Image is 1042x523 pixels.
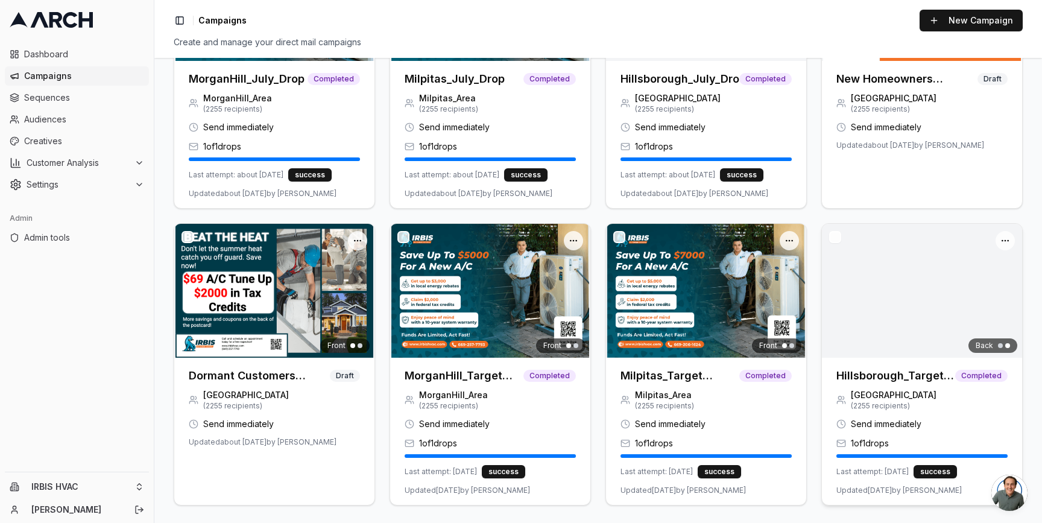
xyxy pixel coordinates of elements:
span: 1 of 1 drops [419,437,457,449]
div: success [698,465,741,478]
img: Front creative for MorganHill_Target (Copy) [390,224,590,357]
span: Send immediately [851,418,921,430]
span: Draft [977,73,1008,85]
span: ( 2255 recipients) [203,104,272,114]
span: Completed [523,73,576,85]
span: Completed [523,370,576,382]
span: 1 of 1 drops [635,141,673,153]
span: 1 of 1 drops [203,141,241,153]
span: ( 2255 recipients) [635,401,694,411]
div: success [504,168,548,182]
div: Create and manage your direct mail campaigns [174,36,1023,48]
span: Dashboard [24,48,144,60]
span: Front [759,341,777,350]
span: Send immediately [419,418,490,430]
span: Send immediately [203,418,274,430]
nav: breadcrumb [198,14,247,27]
span: Updated about [DATE] by [PERSON_NAME] [189,189,336,198]
div: success [482,465,525,478]
span: Send immediately [635,418,706,430]
h3: Dormant Customers (automated campaign) [189,367,330,384]
span: ( 2255 recipients) [419,401,488,411]
span: Sequences [24,92,144,104]
span: Creatives [24,135,144,147]
span: Campaigns [24,70,144,82]
span: 1 of 1 drops [419,141,457,153]
span: Last attempt: [DATE] [405,467,477,477]
span: Last attempt: about [DATE] [405,170,499,180]
span: Front [327,341,346,350]
button: IRBIS HVAC [5,477,149,496]
span: Updated [DATE] by [PERSON_NAME] [836,486,962,495]
span: Send immediately [419,121,490,133]
div: success [720,168,763,182]
span: Draft [330,370,360,382]
span: ( 2255 recipients) [635,104,721,114]
span: Audiences [24,113,144,125]
a: Creatives [5,132,149,151]
span: Updated about [DATE] by [PERSON_NAME] [620,189,768,198]
span: 1 of 1 drops [635,437,673,449]
span: ( 2255 recipients) [419,104,478,114]
span: [GEOGRAPHIC_DATA] [635,92,721,104]
span: [GEOGRAPHIC_DATA] [203,389,289,401]
h3: MorganHill_July_Drop [189,71,305,87]
span: MorganHill_Area [203,92,272,104]
img: Front creative for Dormant Customers (automated campaign) [174,224,374,357]
h3: Hillsborough_July_Drop [620,71,739,87]
a: Audiences [5,110,149,129]
span: Send immediately [203,121,274,133]
span: Admin tools [24,232,144,244]
span: [GEOGRAPHIC_DATA] [851,92,936,104]
div: success [914,465,957,478]
a: Campaigns [5,66,149,86]
span: Updated about [DATE] by [PERSON_NAME] [836,141,984,150]
span: Completed [308,73,360,85]
span: Last attempt: about [DATE] [620,170,715,180]
span: Front [543,341,561,350]
a: Open chat [991,475,1028,511]
span: MorganHill_Area [419,389,488,401]
h3: Milpitas_Target (Copy) [620,367,739,384]
span: Milpitas_Area [419,92,478,104]
span: Updated [DATE] by [PERSON_NAME] [405,486,530,495]
span: Send immediately [635,121,706,133]
div: Admin [5,209,149,228]
h3: MorganHill_Target (Copy) [405,367,523,384]
img: Front creative for Milpitas_Target (Copy) [606,224,806,357]
span: Completed [955,370,1008,382]
span: Milpitas_Area [635,389,694,401]
h3: Hillsborough_Target (Copy) [836,367,955,384]
button: Log out [131,501,148,518]
span: Campaigns [198,14,247,27]
button: Settings [5,175,149,194]
span: Customer Analysis [27,157,130,169]
span: Updated about [DATE] by [PERSON_NAME] [405,189,552,198]
span: Settings [27,179,130,191]
a: Dashboard [5,45,149,64]
span: Send immediately [851,121,921,133]
span: Last attempt: about [DATE] [189,170,283,180]
span: Back [976,341,993,350]
span: Completed [739,73,792,85]
button: Customer Analysis [5,153,149,173]
a: Sequences [5,88,149,107]
h3: New Homeowners (automated Campaign) [836,71,977,87]
span: ( 2255 recipients) [203,401,289,411]
a: [PERSON_NAME] [31,504,121,516]
span: 1 of 1 drops [851,437,889,449]
h3: Milpitas_July_Drop [405,71,505,87]
span: IRBIS HVAC [31,481,130,492]
div: success [288,168,332,182]
a: Admin tools [5,228,149,247]
span: Last attempt: [DATE] [836,467,909,477]
img: Back creative for Hillsborough_Target (Copy) [822,224,1022,357]
span: ( 2255 recipients) [851,401,936,411]
span: Completed [739,370,792,382]
span: Updated [DATE] by [PERSON_NAME] [620,486,746,495]
button: New Campaign [920,10,1023,31]
span: ( 2255 recipients) [851,104,936,114]
span: Last attempt: [DATE] [620,467,693,477]
span: Updated about [DATE] by [PERSON_NAME] [189,437,336,447]
span: [GEOGRAPHIC_DATA] [851,389,936,401]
